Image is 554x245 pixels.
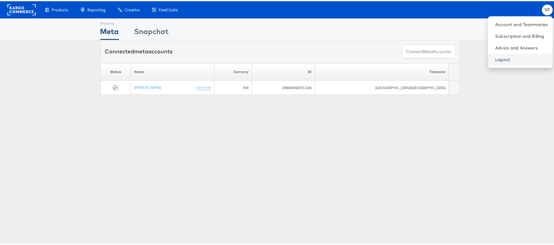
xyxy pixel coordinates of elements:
td: [GEOGRAPHIC_DATA]/[GEOGRAPHIC_DATA] [315,80,448,94]
div: Connected accounts [105,46,173,54]
button: ConnectmetaAccounts [402,44,455,57]
th: Name [131,62,214,80]
a: (rename) [197,84,211,89]
span: meta [423,48,433,53]
a: [PERSON_NAME] [134,84,161,88]
th: ID [252,62,315,80]
div: Showing [100,17,119,25]
span: Feed Suite [159,6,178,12]
a: Logout [495,55,548,61]
span: meta [134,47,149,54]
span: Products [52,6,68,12]
th: Timezone [315,62,448,80]
a: Subscription and Billing [495,32,548,38]
th: Currency [214,62,252,80]
a: Advice and Answers [495,44,548,50]
a: Account and Teammates [495,20,548,26]
th: Status [100,62,131,80]
td: 2086843424711106 [252,80,315,94]
span: Reporting [87,6,106,12]
span: Creative [125,6,140,12]
div: Snapchat [134,25,169,39]
span: SP [544,7,550,11]
td: INR [214,80,252,94]
div: Meta [100,25,119,39]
